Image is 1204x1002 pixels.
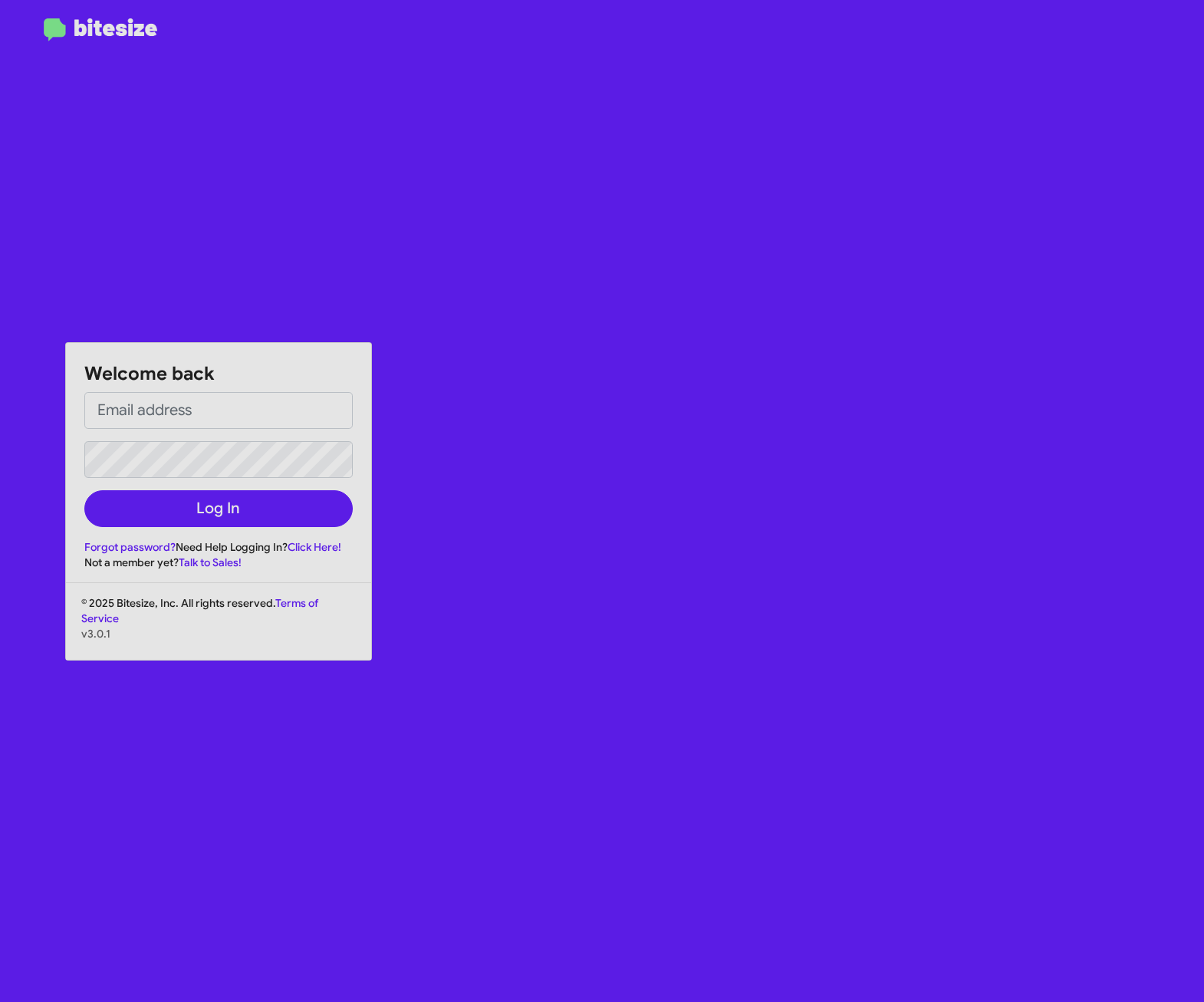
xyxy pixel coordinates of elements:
p: v3.0.1 [81,626,356,641]
h1: Welcome back [84,361,353,386]
div: Need Help Logging In? [84,539,353,555]
div: © 2025 Bitesize, Inc. All rights reserved. [66,595,371,660]
div: Not a member yet? [84,555,353,570]
a: Click Here! [288,540,341,554]
a: Forgot password? [84,540,176,554]
button: Log In [84,490,353,527]
a: Talk to Sales! [179,555,242,569]
a: Terms of Service [81,596,318,625]
input: Email address [84,392,353,429]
